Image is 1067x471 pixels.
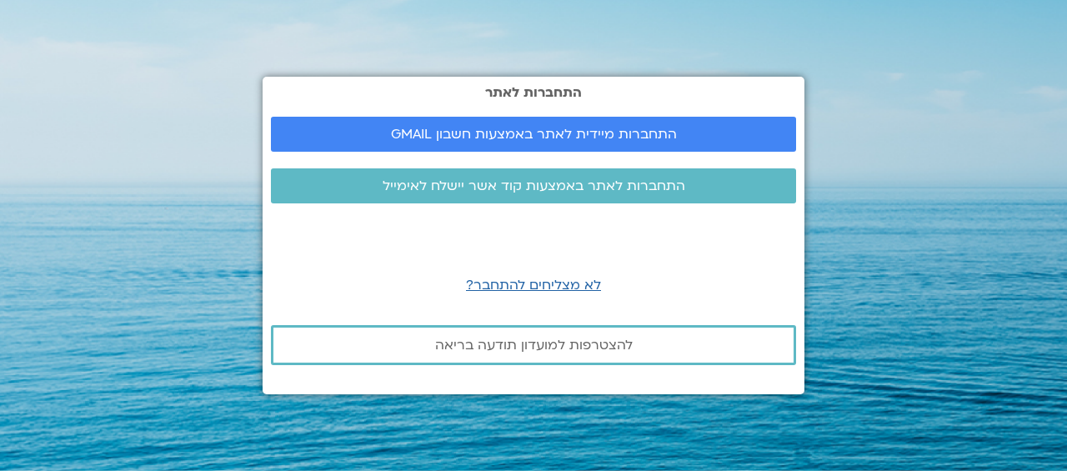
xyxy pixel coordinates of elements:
[383,178,685,193] span: התחברות לאתר באמצעות קוד אשר יישלח לאימייל
[271,117,796,152] a: התחברות מיידית לאתר באמצעות חשבון GMAIL
[391,127,677,142] span: התחברות מיידית לאתר באמצעות חשבון GMAIL
[271,325,796,365] a: להצטרפות למועדון תודעה בריאה
[435,338,633,353] span: להצטרפות למועדון תודעה בריאה
[466,276,601,294] a: לא מצליחים להתחבר?
[271,85,796,100] h2: התחברות לאתר
[271,168,796,203] a: התחברות לאתר באמצעות קוד אשר יישלח לאימייל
